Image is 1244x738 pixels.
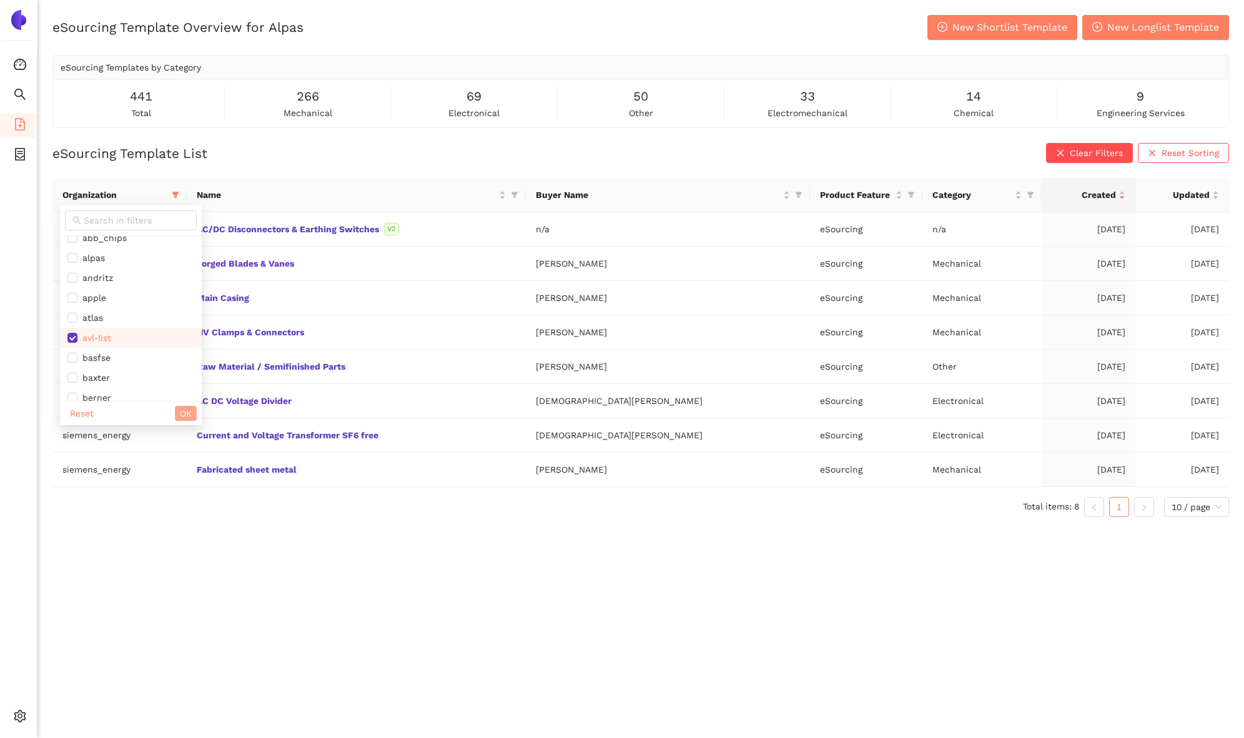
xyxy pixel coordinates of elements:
[922,178,1042,212] th: this column's title is Category,this column is sortable
[1138,143,1229,163] button: closeReset Sorting
[810,384,922,418] td: eSourcing
[526,212,811,247] td: n/a
[526,418,811,453] td: [DEMOGRAPHIC_DATA][PERSON_NAME]
[810,247,922,281] td: eSourcing
[130,87,152,106] span: 441
[187,178,526,212] th: this column's title is Name,this column is sortable
[1135,178,1229,212] th: this column's title is Updated,this column is sortable
[768,106,847,120] span: electromechanical
[77,293,106,303] span: apple
[1135,247,1229,281] td: [DATE]
[810,453,922,487] td: eSourcing
[1109,497,1129,517] li: 1
[526,384,811,418] td: [DEMOGRAPHIC_DATA][PERSON_NAME]
[1084,497,1104,517] li: Previous Page
[52,350,187,384] td: siemens_energy
[52,144,207,162] h2: eSourcing Template List
[52,247,187,281] td: siemens_energy
[77,313,103,323] span: atlas
[1148,149,1157,159] span: close
[1046,143,1133,163] button: closeClear Filters
[384,223,399,235] span: V2
[526,453,811,487] td: [PERSON_NAME]
[62,188,167,202] span: Organization
[1162,146,1219,160] span: Reset Sorting
[800,87,815,106] span: 33
[14,54,26,79] span: dashboard
[820,188,893,202] span: Product Feature
[927,15,1077,40] button: plus-circleNew Shortlist Template
[1042,281,1135,315] td: [DATE]
[810,350,922,384] td: eSourcing
[1027,191,1034,199] span: filter
[52,212,187,247] td: siemens_energy
[52,418,187,453] td: siemens_energy
[922,315,1042,350] td: Mechanical
[77,233,127,243] span: abb_chips
[1135,418,1229,453] td: [DATE]
[284,106,332,120] span: mechanical
[1024,185,1037,204] span: filter
[629,106,653,120] span: other
[14,144,26,169] span: container
[810,281,922,315] td: eSourcing
[77,253,105,263] span: alpas
[72,216,81,225] span: search
[1082,15,1229,40] button: plus-circleNew Longlist Template
[810,212,922,247] td: eSourcing
[180,406,192,420] span: OK
[952,19,1067,35] span: New Shortlist Template
[526,350,811,384] td: [PERSON_NAME]
[966,87,981,106] span: 14
[1056,149,1065,159] span: close
[131,106,151,120] span: total
[932,188,1012,202] span: Category
[526,315,811,350] td: [PERSON_NAME]
[795,191,802,199] span: filter
[14,84,26,109] span: search
[77,273,113,283] span: andritz
[922,281,1042,315] td: Mechanical
[905,185,917,204] span: filter
[1042,350,1135,384] td: [DATE]
[175,406,197,421] button: OK
[1092,22,1102,34] span: plus-circle
[61,62,201,72] span: eSourcing Templates by Category
[810,315,922,350] td: eSourcing
[1135,315,1229,350] td: [DATE]
[77,373,110,383] span: baxter
[1023,497,1079,517] li: Total items: 8
[172,191,179,199] span: filter
[9,10,29,30] img: Logo
[937,22,947,34] span: plus-circle
[1135,281,1229,315] td: [DATE]
[536,188,781,202] span: Buyer Name
[52,18,304,36] h2: eSourcing Template Overview for Alpas
[1052,188,1116,202] span: Created
[922,384,1042,418] td: Electronical
[792,185,805,204] span: filter
[77,353,111,363] span: basfse
[922,350,1042,384] td: Other
[466,87,481,106] span: 69
[810,418,922,453] td: eSourcing
[922,212,1042,247] td: n/a
[1137,87,1144,106] span: 9
[907,191,915,199] span: filter
[1042,247,1135,281] td: [DATE]
[1097,106,1185,120] span: engineering services
[922,453,1042,487] td: Mechanical
[922,247,1042,281] td: Mechanical
[65,406,99,421] button: Reset
[1107,19,1219,35] span: New Longlist Template
[197,188,496,202] span: Name
[52,384,187,418] td: siemens_energy
[84,214,189,227] input: Search in filters
[1135,212,1229,247] td: [DATE]
[77,393,111,403] span: berner
[922,418,1042,453] td: Electronical
[77,333,111,343] span: avl-list
[70,406,94,420] span: Reset
[297,87,319,106] span: 266
[1042,453,1135,487] td: [DATE]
